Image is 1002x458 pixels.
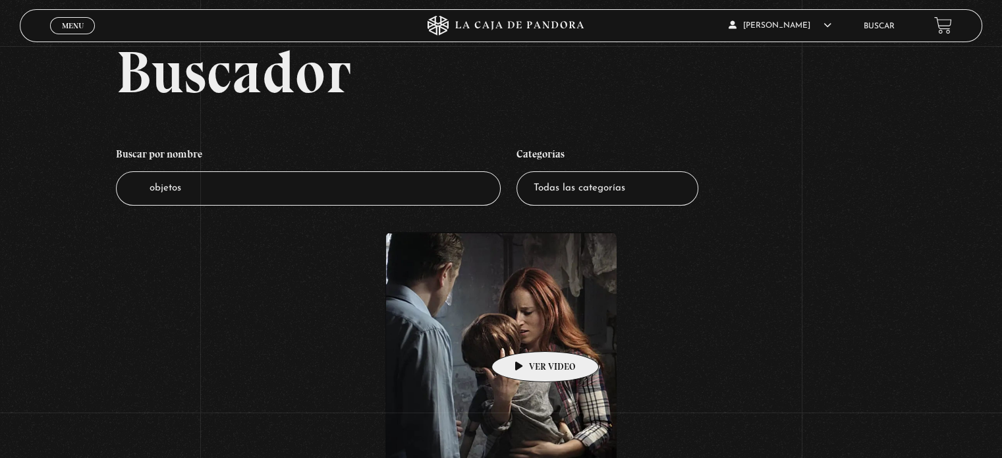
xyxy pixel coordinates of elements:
[62,22,84,30] span: Menu
[729,22,831,30] span: [PERSON_NAME]
[864,22,895,30] a: Buscar
[934,16,952,34] a: View your shopping cart
[116,42,982,101] h2: Buscador
[116,141,501,171] h4: Buscar por nombre
[516,141,698,171] h4: Categorías
[57,33,88,42] span: Cerrar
